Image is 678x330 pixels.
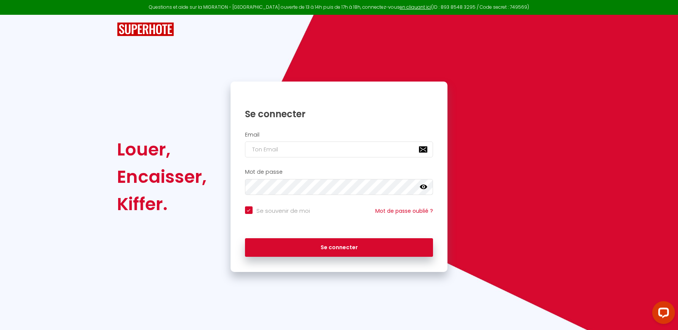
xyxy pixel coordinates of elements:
[117,22,174,36] img: SuperHote logo
[117,163,207,190] div: Encaisser,
[245,108,433,120] h1: Se connecter
[245,169,433,175] h2: Mot de passe
[646,298,678,330] iframe: LiveChat chat widget
[245,238,433,257] button: Se connecter
[117,190,207,218] div: Kiffer.
[375,207,433,215] a: Mot de passe oublié ?
[400,4,431,10] a: en cliquant ici
[245,141,433,157] input: Ton Email
[245,132,433,138] h2: Email
[117,136,207,163] div: Louer,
